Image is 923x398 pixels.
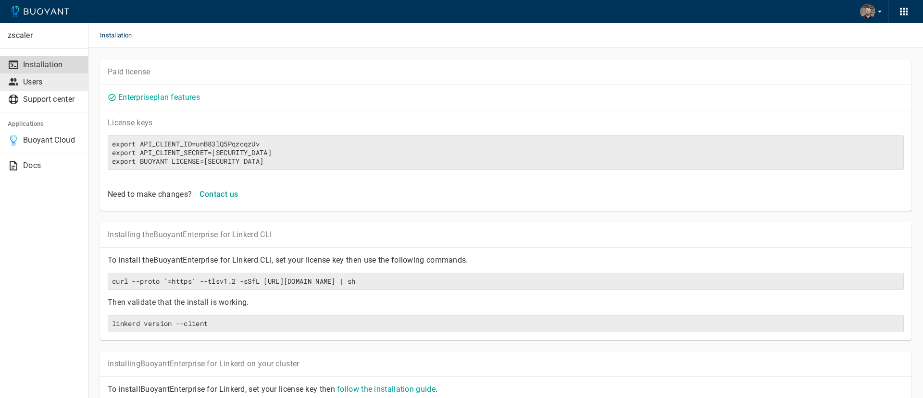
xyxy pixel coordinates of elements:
p: To install Buoyant Enterprise for Linkerd, set your license key then . [108,385,904,394]
a: Contact us [196,189,242,198]
p: Then validate that the install is working. [108,298,904,307]
img: Vaibhav Tiwari [860,4,875,19]
p: Installing the Buoyant Enterprise for Linkerd CLI [108,230,904,240]
h6: export API_CLIENT_ID=unB83lQ5PqzcqzUvexport API_CLIENT_SECRET=[SECURITY_DATA]export BUOYANT_LICEN... [112,140,899,166]
h4: Contact us [200,190,238,199]
p: Installation [23,60,80,70]
span: Installation [100,23,144,48]
p: Users [23,77,80,87]
p: Buoyant Cloud [23,135,80,145]
a: follow the installation guide [337,385,436,394]
p: To install the Buoyant Enterprise for Linkerd CLI, set your license key then use the following co... [108,255,904,265]
button: Contact us [196,186,242,203]
h6: linkerd version --client [112,319,899,328]
p: zscaler [8,31,80,40]
p: Support center [23,95,80,104]
h6: curl --proto '=https' --tlsv1.2 -sSfL [URL][DOMAIN_NAME] | sh [112,277,899,286]
p: Docs [23,161,80,170]
a: Enterpriseplan features [118,93,200,102]
p: Paid license [108,67,904,77]
div: Need to make changes? [104,186,192,199]
p: License key s [108,118,904,128]
p: Installing Buoyant Enterprise for Linkerd on your cluster [108,359,904,369]
h5: Applications [8,120,80,128]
